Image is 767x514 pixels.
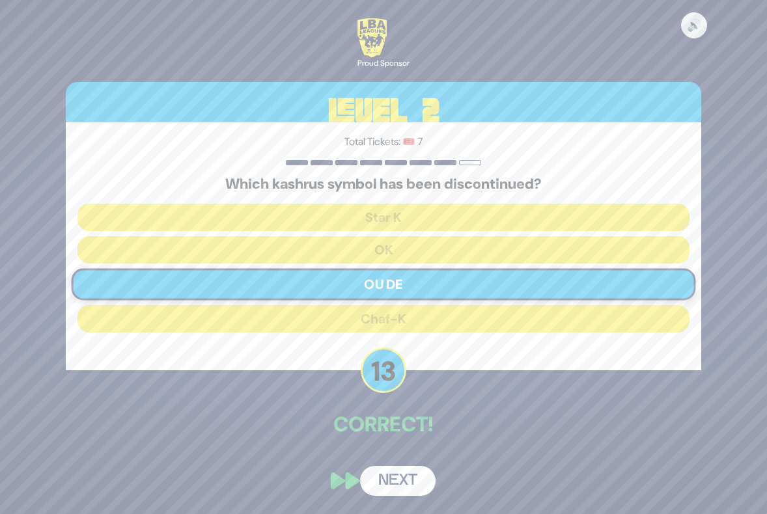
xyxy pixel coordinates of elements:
[360,466,436,496] button: Next
[66,82,701,141] h3: Level 2
[77,305,690,332] button: Chaf-K
[357,18,387,57] img: LBA
[72,268,696,300] button: OU DE
[357,57,410,69] div: Proud Sponsor
[77,176,690,193] h5: Which kashrus symbol has been discontinued?
[361,347,406,393] p: 13
[77,236,690,264] button: OK
[77,204,690,231] button: Star K
[681,12,707,38] button: 🔊
[66,409,701,440] p: Correct!
[77,134,690,150] p: Total Tickets: 🎟️ 7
